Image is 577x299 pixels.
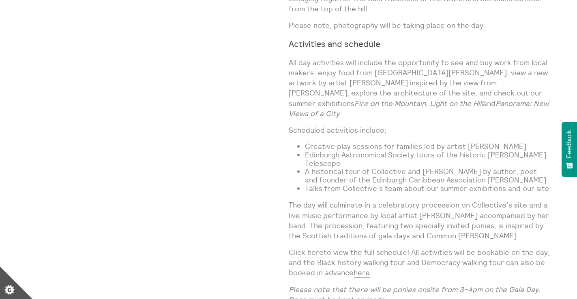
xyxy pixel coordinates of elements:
[305,168,551,184] li: A historical tour of Collective and [PERSON_NAME] by author, poet and founder of the Edinburgh Ca...
[354,99,483,108] em: Fire on the Mountain, Light on the Hill
[289,99,549,118] em: Panorama: New Views of a City
[289,20,551,30] p: Please note, photography will be taking place on the day.
[562,122,577,177] button: Feedback - Show survey
[289,38,380,49] strong: Activities and schedule
[289,125,551,135] p: Scheduled activities include:
[305,142,551,151] li: Creative play sessions for families led by artist [PERSON_NAME]
[289,247,551,278] p: to view the full schedule! All activities will be bookable on the day, and the Black history walk...
[289,57,551,119] p: All day activities will include the opportunity to see and buy work from local makers; enjoy food...
[289,200,551,241] p: The day will culminate in a celebratory procession on Collective’s site and a live music performa...
[354,268,370,278] a: here
[305,151,551,168] li: Edinburgh Astronomical Society tours of the historic [PERSON_NAME] Telescope
[305,184,551,193] li: Talks from Collective’s team about our summer exhibitions and our site
[289,248,324,257] a: Click here
[566,130,573,158] span: Feedback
